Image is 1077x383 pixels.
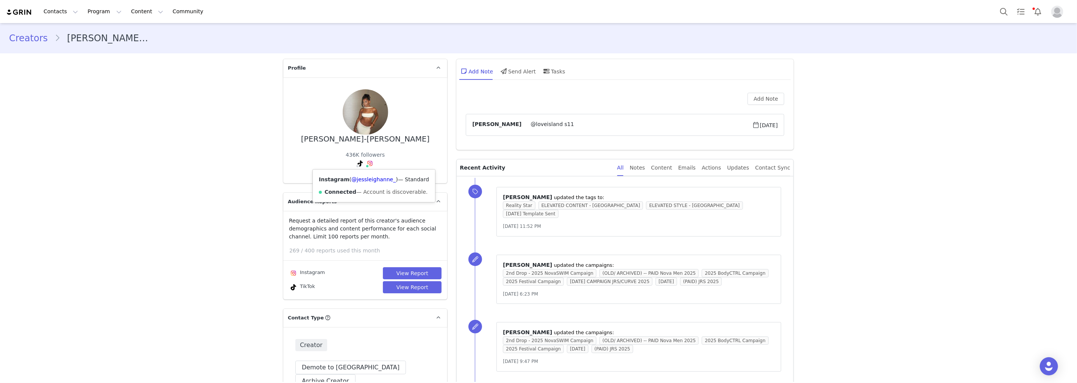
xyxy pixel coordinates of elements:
button: Contacts [39,3,83,20]
button: View Report [383,267,442,279]
strong: MONTH 2 NOTES: [3,37,48,43]
p: Request a detailed report of this creator's audience demographics and content performance for eac... [289,217,442,241]
span: @loveisland s11 [521,120,752,129]
div: Contact Sync [755,159,790,176]
span: [DATE] 6:23 PM [503,291,538,297]
div: 436K followers [346,151,385,159]
img: f30be454-9f9f-41fa-83f4-6e990a319473.jpg [343,89,388,135]
div: Content [651,159,672,176]
span: [DATE] [656,277,677,286]
span: (OLD/ ARCHIVED) -- PAID Nova Men 2025 [599,336,699,345]
a: Creators [9,31,55,45]
span: -Hasn't started yet [3,48,46,54]
strong: Instagram [319,176,350,182]
div: Add Note [459,62,493,80]
div: TikTok [289,283,315,292]
span: 2nd Drop - 2025 NovaSWIM Campaign [503,269,596,277]
div: Open Intercom Messenger [1040,357,1058,375]
span: -Hasn't started yet [3,94,46,100]
div: All [617,159,624,176]
button: Content [126,3,168,20]
p: ⁨ ⁩ updated the tags to: [503,193,775,201]
button: View Report [383,281,442,293]
span: Reality Star [503,201,535,210]
div: Tasks [542,62,565,80]
button: Demote to [GEOGRAPHIC_DATA] [295,361,406,374]
span: -Hasn't started yet [3,71,46,77]
span: Contact Type [288,314,324,322]
span: — Account is discoverable. [356,189,428,195]
a: Tasks [1013,3,1029,20]
div: Actions [702,159,721,176]
p: Recent Activity [460,159,611,176]
span: Creator [295,339,327,351]
span: 2025 Festival Campaign [503,277,564,286]
button: Program [83,3,126,20]
div: Instagram [289,269,325,278]
strong: Connected [325,189,356,195]
span: Audience Reports [288,198,337,206]
img: instagram.svg [367,160,373,167]
a: Community [168,3,211,20]
span: 2025 Festival Campaign [503,345,564,353]
span: [PERSON_NAME] [503,194,552,200]
div: Notes [630,159,645,176]
div: Send Alert [499,62,536,80]
button: Add Note [748,93,784,105]
span: [DATE] [567,345,588,353]
span: Profile [288,64,306,72]
span: ( ) [350,176,398,182]
span: [DATE] Template Sent [503,210,558,218]
div: Emails [678,159,696,176]
span: 2025 BodyCTRL Campaign [702,336,768,345]
p: ⁨ ⁩ updated the campaigns: [503,261,775,269]
button: Profile [1047,6,1071,18]
span: (OLD/ ARCHIVED) -- PAID Nova Men 2025 [599,269,699,277]
img: grin logo [6,9,33,16]
span: [DATE] [752,120,778,129]
p: 269 / 400 reports used this month [289,247,447,255]
div: [PERSON_NAME]-[PERSON_NAME] [301,135,429,143]
span: [PERSON_NAME] [472,120,521,129]
span: (PAID) JRS 2025 [680,277,722,286]
span: [PERSON_NAME] [503,329,552,335]
span: [DATE] 11:52 PM [503,224,541,229]
a: @jessleighanne_ [351,176,396,182]
span: ELEVATED CONTENT - [GEOGRAPHIC_DATA] [538,201,643,210]
img: instagram.svg [290,270,297,276]
span: 2025 BodyCTRL Campaign [702,269,768,277]
strong: MONTH 3 NOTES: [3,60,48,66]
span: (PAID) JRS 2025 [592,345,633,353]
span: ELEVATED STYLE - [GEOGRAPHIC_DATA] [646,201,743,210]
button: Search [996,3,1012,20]
span: [DATE] CAMPAIGN JRS/CURVE 2025 [567,277,652,286]
span: -Month 1 payment submitted [DATE]. [3,26,90,32]
button: Notifications [1030,3,1046,20]
span: — Standard [398,176,429,182]
img: placeholder-profile.jpg [1051,6,1063,18]
strong: MONTH 4 NOTES: [3,83,48,89]
div: Updates [727,159,749,176]
span: [DATE] 9:47 PM [503,359,538,364]
strong: MONTHLY DEAL [110,3,151,9]
span: 2nd Drop - 2025 NovaSWIM Campaign [503,336,596,345]
span: [PERSON_NAME] [503,262,552,268]
strong: MONTH 1 NOTES: [3,14,48,20]
p: ⁨ ⁩ updated the campaigns: [503,329,775,336]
